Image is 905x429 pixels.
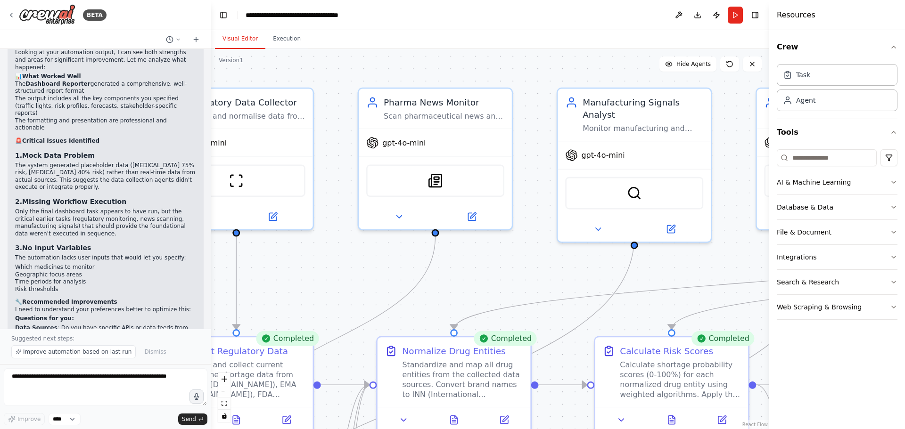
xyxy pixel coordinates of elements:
h3: 1. [15,151,196,160]
button: Hide left sidebar [217,8,230,22]
span: Improve automation based on last run [23,348,132,356]
button: Open in side panel [238,209,308,224]
p: I need to understand your preferences better to optimize this: [15,306,196,314]
div: Agent [796,96,815,105]
div: Tools [777,146,897,327]
g: Edge from 7e9b9830-e8b7-4c5b-8858-8c1c5e91d74a to 6a424260-87be-4af9-8fab-1d3b9bb891be [230,236,242,329]
div: Integrations [777,252,816,262]
button: Improve [4,413,45,425]
div: Regulatory Data CollectorCollect and normalise data from HPRA, EMA, FDA, WHO shortage lists withi... [158,88,314,230]
button: Open in side panel [483,413,526,428]
button: toggle interactivity [218,410,230,422]
button: Web Scraping & Browsing [777,295,897,319]
h4: Resources [777,9,815,21]
button: View output [428,413,480,428]
div: Completed [256,331,319,346]
span: Hide Agents [676,60,711,68]
div: File & Document [777,227,831,237]
strong: Data Sources [15,324,58,331]
strong: Dashboard Reporter [25,81,90,87]
li: The generated a comprehensive, well-structured report format [15,81,196,95]
div: AI & Machine Learning [777,178,851,187]
span: gpt-4o-mini [582,150,625,160]
div: Pharma News MonitorScan pharmaceutical news and industry bulletins for shortage signals within {a... [358,88,513,230]
strong: Critical Issues Identified [22,138,99,144]
div: Web Scraping & Browsing [777,302,862,312]
button: Crew [777,34,897,60]
button: Open in side panel [265,413,308,428]
li: The formatting and presentation are professional and actionable [15,117,196,132]
button: Execution [265,29,308,49]
div: Standardize and map all drug entities from the collected data sources. Convert brand names to INN... [403,360,523,399]
img: SerplyWebSearchTool [627,186,642,201]
g: Edge from ead92354-14f4-46ab-8d96-5b130b67f7b7 to 4177c2a9-8462-473f-bf25-8a52b644f5dd [539,379,587,391]
button: Dismiss [140,345,171,358]
button: AI & Machine Learning [777,170,897,194]
h2: 🔧 [15,299,196,306]
div: Manufacturing Signals AnalystMonitor manufacturing and supply chain signals including API export ... [557,88,712,243]
button: Switch to previous chat [162,34,185,45]
button: fit view [218,397,230,410]
p: The system generated placeholder data ([MEDICAL_DATA] 75% risk, [MEDICAL_DATA] 40% risk) rather t... [15,162,196,191]
strong: No Input Variables [22,244,91,251]
li: The output includes all the key components you specified (traffic lights, risk profiles, forecast... [15,95,196,117]
div: Scrape and collect current medicine shortage data from HPRA ([DOMAIN_NAME]), EMA ([DOMAIN_NAME]),... [185,360,305,399]
button: Open in side panel [700,413,743,428]
li: Which medicines to monitor [15,264,196,271]
span: Improve [17,415,41,423]
li: Risk thresholds [15,286,196,293]
span: gpt-4o-mini [382,138,426,148]
button: Visual Editor [215,29,265,49]
p: Suggested next steps: [11,335,200,342]
div: Calculate Risk Scores [620,345,713,357]
button: Hide Agents [659,57,716,72]
button: File & Document [777,220,897,244]
button: Tools [777,119,897,146]
img: SerplyNewsSearchTool [428,173,443,188]
div: Regulatory Data Collector [185,96,305,108]
button: Open in side panel [436,209,507,224]
span: Dismiss [144,348,166,356]
div: Completed [691,331,755,346]
nav: breadcrumb [246,10,352,20]
button: zoom out [218,385,230,397]
button: Click to speak your automation idea [189,389,204,404]
button: Improve automation based on last run [11,345,136,358]
div: Crew [777,60,897,119]
div: Search & Research [777,277,839,287]
div: Task [796,70,810,80]
img: Logo [19,4,75,25]
div: Version 1 [219,57,243,64]
button: Hide right sidebar [749,8,762,22]
li: Time periods for analysis [15,278,196,286]
span: gpt-4o-mini [183,138,227,148]
p: Looking at your automation output, I can see both strengths and areas for significant improvement... [15,49,196,71]
div: Database & Data [777,202,833,212]
strong: Questions for you: [15,315,74,322]
div: Scan pharmaceutical news and industry bulletins for shortage signals within {analysis_timeframe}.... [384,111,504,121]
div: Collect Regulatory Data [185,345,288,357]
button: View output [210,413,263,428]
img: ScrapeWebsiteTool [229,173,244,188]
h3: 2. [15,197,196,206]
strong: Recommended Improvements [22,299,117,305]
div: Completed [474,331,537,346]
button: Search & Research [777,270,897,294]
button: Integrations [777,245,897,269]
div: Monitor manufacturing and supply chain signals including API export restrictions from [GEOGRAPHIC... [583,123,703,133]
p: Only the final dashboard task appears to have run, but the critical earlier tasks (regulatory mon... [15,208,196,237]
div: BETA [83,9,107,21]
button: Database & Data [777,195,897,219]
strong: Missing Workflow Execution [22,198,126,205]
g: Edge from 6a424260-87be-4af9-8fab-1d3b9bb891be to ead92354-14f4-46ab-8d96-5b130b67f7b7 [321,379,370,391]
span: Send [182,415,196,423]
div: Calculate shortage probability scores (0-100%) for each normalized drug entity using weighted alg... [620,360,740,399]
strong: What Worked Well [22,73,81,80]
li: Geographic focus areas [15,271,196,279]
h2: 🚨 [15,138,196,145]
div: React Flow controls [218,373,230,422]
a: React Flow attribution [742,422,768,427]
div: Normalize Drug Entities [403,345,506,357]
button: View output [645,413,698,428]
button: Open in side panel [635,222,706,237]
